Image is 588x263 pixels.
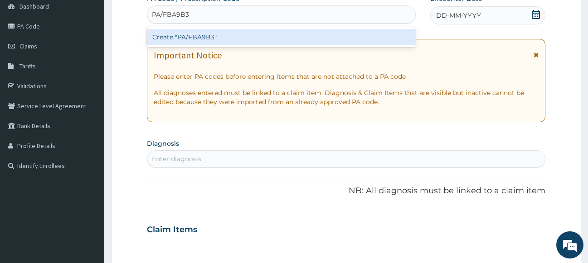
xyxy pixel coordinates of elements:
[19,2,49,10] span: Dashboard
[147,185,546,197] p: NB: All diagnosis must be linked to a claim item
[47,51,152,62] div: Chat with us now
[17,45,37,68] img: d_794563401_company_1708531726252_794563401
[154,72,539,81] p: Please enter PA codes before entering items that are not attached to a PA code
[53,76,125,167] span: We're online!
[436,11,481,20] span: DD-MM-YYYY
[152,154,201,163] div: Enter diagnosis
[149,5,170,26] div: Minimize live chat window
[5,171,173,202] textarea: Type your message and hit 'Enter'
[147,139,179,148] label: Diagnosis
[147,29,416,45] div: Create "PA/FBA9B3"
[19,42,37,50] span: Claims
[19,62,36,70] span: Tariffs
[154,50,222,60] h1: Important Notice
[154,88,539,106] p: All diagnoses entered must be linked to a claim item. Diagnosis & Claim Items that are visible bu...
[147,225,197,235] h3: Claim Items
